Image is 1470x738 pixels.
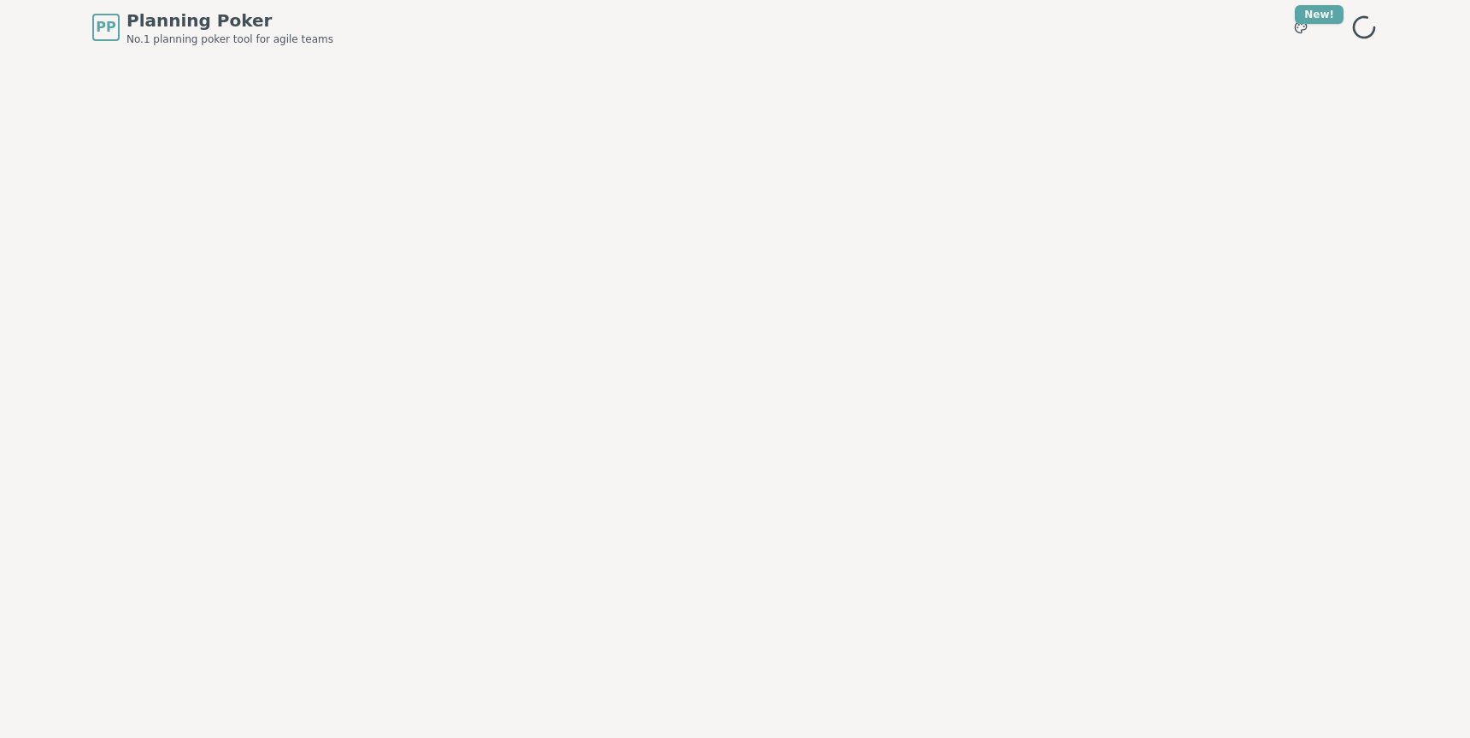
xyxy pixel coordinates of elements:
button: New! [1285,12,1316,43]
a: PPPlanning PokerNo.1 planning poker tool for agile teams [92,9,333,46]
span: No.1 planning poker tool for agile teams [126,32,333,46]
div: New! [1295,5,1344,24]
span: Planning Poker [126,9,333,32]
span: PP [96,17,115,38]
